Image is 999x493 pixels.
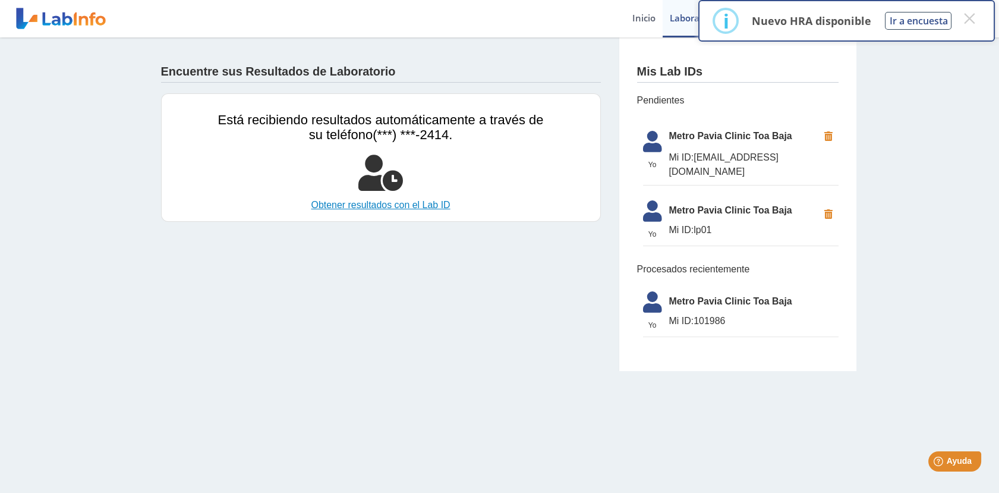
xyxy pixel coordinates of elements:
[669,316,694,326] span: Mi ID:
[669,152,694,162] span: Mi ID:
[218,112,544,142] span: Está recibiendo resultados automáticamente a través de su teléfono
[637,93,839,108] span: Pendientes
[218,198,544,212] a: Obtener resultados con el Lab ID
[959,8,980,29] button: Close this dialog
[636,229,669,240] span: Yo
[637,262,839,277] span: Procesados recientemente
[161,65,396,79] h4: Encuentre sus Resultados de Laboratorio
[669,129,818,143] span: Metro Pavia Clinic Toa Baja
[669,294,839,309] span: Metro Pavia Clinic Toa Baja
[669,314,839,328] span: 101986
[669,223,818,237] span: lp01
[885,12,951,30] button: Ir a encuesta
[751,14,871,28] p: Nuevo HRA disponible
[893,447,986,480] iframe: Help widget launcher
[723,10,729,32] div: i
[636,320,669,331] span: Yo
[669,203,818,218] span: Metro Pavia Clinic Toa Baja
[669,225,694,235] span: Mi ID:
[669,150,818,179] span: [EMAIL_ADDRESS][DOMAIN_NAME]
[636,159,669,170] span: Yo
[637,65,703,79] h4: Mis Lab IDs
